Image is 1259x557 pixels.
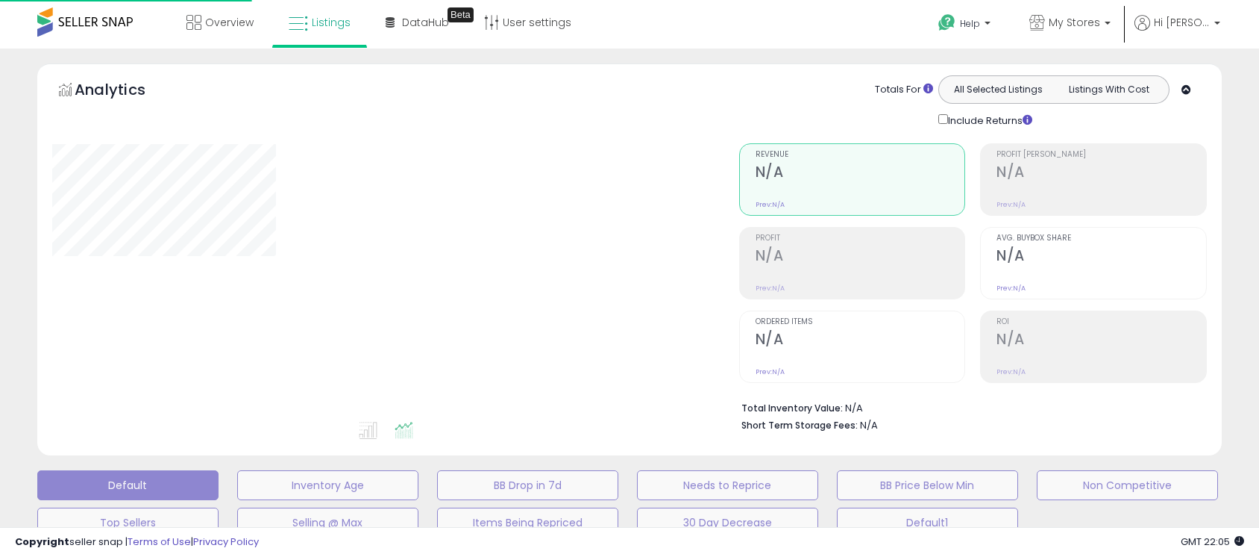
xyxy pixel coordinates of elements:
a: Hi [PERSON_NAME] [1134,15,1220,49]
span: Ordered Items [756,318,965,326]
button: All Selected Listings [943,80,1054,99]
small: Prev: N/A [996,284,1026,293]
button: Inventory Age [237,470,418,500]
h2: N/A [996,247,1206,267]
button: Needs to Reprice [637,470,818,500]
div: Tooltip anchor [448,7,474,22]
button: Non Competitive [1037,470,1218,500]
span: Profit [756,234,965,243]
small: Prev: N/A [996,200,1026,209]
span: N/A [860,418,878,432]
a: Terms of Use [128,535,191,549]
span: Avg. Buybox Share [996,234,1206,243]
strong: Copyright [15,535,69,549]
span: Help [960,17,980,30]
a: Help [926,2,1005,49]
small: Prev: N/A [756,367,785,376]
small: Prev: N/A [756,284,785,293]
div: Include Returns [927,111,1050,128]
span: Overview [205,15,254,30]
button: Items Being Repriced [437,508,618,538]
div: Totals For [875,83,933,97]
i: Get Help [938,13,956,32]
button: Default [37,470,219,500]
button: Top Sellers [37,508,219,538]
span: Listings [312,15,351,30]
button: 30 Day Decrease [637,508,818,538]
span: DataHub [402,15,449,30]
small: Prev: N/A [996,367,1026,376]
span: My Stores [1049,15,1100,30]
a: Privacy Policy [193,535,259,549]
span: Revenue [756,151,965,159]
button: Selling @ Max [237,508,418,538]
h2: N/A [996,164,1206,184]
h2: N/A [996,331,1206,351]
h2: N/A [756,331,965,351]
li: N/A [741,398,1196,416]
h2: N/A [756,164,965,184]
b: Total Inventory Value: [741,402,843,414]
b: Short Term Storage Fees: [741,419,858,432]
button: BB Price Below Min [837,470,1018,500]
button: BB Drop in 7d [437,470,618,500]
div: seller snap | | [15,535,259,550]
span: 2025-09-8 22:05 GMT [1181,535,1244,549]
span: Profit [PERSON_NAME] [996,151,1206,159]
button: Listings With Cost [1053,80,1164,99]
button: Default1 [837,508,1018,538]
span: ROI [996,318,1206,326]
h5: Analytics [75,79,175,104]
span: Hi [PERSON_NAME] [1154,15,1210,30]
small: Prev: N/A [756,200,785,209]
h2: N/A [756,247,965,267]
